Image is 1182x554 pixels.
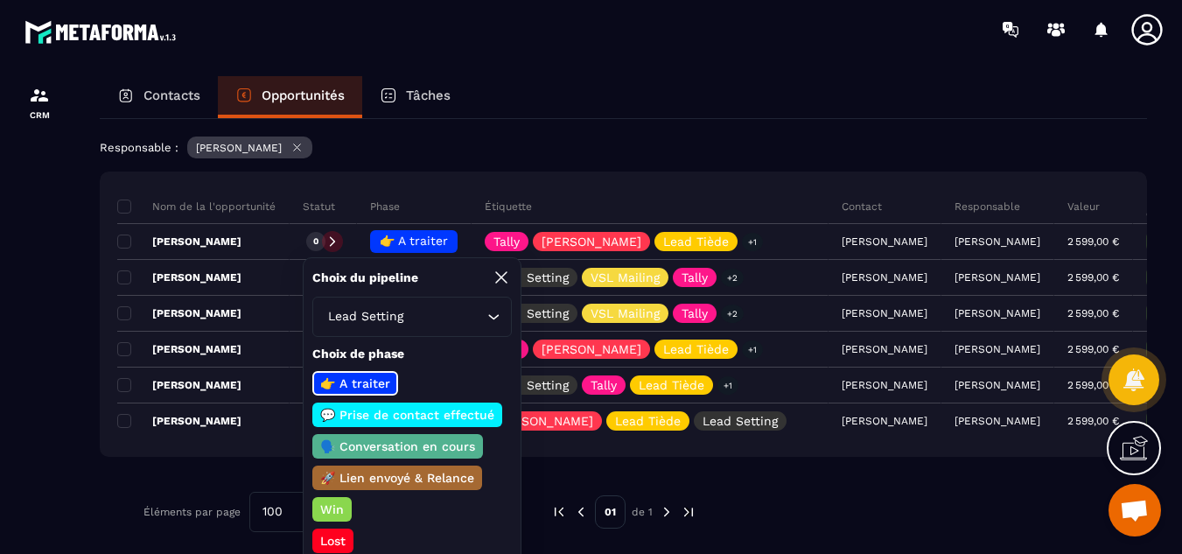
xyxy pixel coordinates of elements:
img: logo [24,16,182,48]
input: Search for option [289,502,304,522]
p: 2 599,00 € [1067,235,1119,248]
p: Éléments par page [143,506,241,518]
p: 01 [595,495,626,529]
p: 2 599,00 € [1067,415,1119,427]
p: 2 599,00 € [1067,271,1119,284]
p: Responsable [955,200,1020,214]
a: Contacts [100,76,218,118]
p: Choix du pipeline [312,270,418,286]
p: [PERSON_NAME] [493,415,593,427]
p: 2 599,00 € [1067,343,1119,355]
p: CRM [4,110,74,120]
p: [PERSON_NAME] [955,235,1040,248]
p: 💬 Prise de contact effectué [318,406,497,424]
p: [PERSON_NAME] [117,378,241,392]
p: Tally [682,307,708,319]
p: Tally [493,235,520,248]
p: de 1 [632,505,653,519]
p: Contact [842,200,882,214]
img: prev [573,504,589,520]
p: +2 [721,269,744,287]
p: 👉 A traiter [318,375,393,392]
a: formationformationCRM [4,72,74,133]
p: Statut [303,200,335,214]
img: prev [551,504,567,520]
p: Nom de la l'opportunité [117,200,276,214]
p: [PERSON_NAME] [955,307,1040,319]
p: [PERSON_NAME] [117,306,241,320]
p: Lead Tiède [663,235,729,248]
p: Phase [370,200,400,214]
a: Opportunités [218,76,362,118]
p: [PERSON_NAME] [955,271,1040,284]
span: 👉 A traiter [380,234,448,248]
p: VSL Mailing [591,271,660,284]
p: [PERSON_NAME] [117,414,241,428]
p: VSL Mailing [591,307,660,319]
p: Contacts [143,88,200,103]
p: Responsable : [100,141,178,154]
input: Search for option [407,307,483,326]
p: Lead Tiède [615,415,681,427]
p: Tally [591,379,617,391]
p: +1 [742,340,763,359]
p: 🚀 Lien envoyé & Relance [318,469,477,487]
p: [PERSON_NAME] [196,142,282,154]
p: Lead Setting [493,307,569,319]
p: Étiquette [485,200,532,214]
img: formation [29,85,50,106]
p: [PERSON_NAME] [542,235,641,248]
p: +1 [717,376,738,395]
div: Search for option [249,492,328,532]
a: Tâches [362,76,468,118]
div: Ouvrir le chat [1109,484,1161,536]
p: Lost [318,532,348,550]
div: Search for option [312,297,512,337]
p: [PERSON_NAME] [117,342,241,356]
p: Tâches [406,88,451,103]
p: Lead Tiède [663,343,729,355]
p: Win [318,501,346,518]
p: [PERSON_NAME] [117,235,241,249]
p: Choix de phase [312,346,512,362]
span: 100 [256,502,289,522]
p: 🗣️ Conversation en cours [318,438,478,455]
p: Opportunités [262,88,345,103]
p: Lead Setting [703,415,778,427]
span: Lead Setting [324,307,407,326]
p: [PERSON_NAME] [955,415,1040,427]
p: +2 [721,305,744,323]
p: Lead Setting [493,271,569,284]
p: [PERSON_NAME] [955,379,1040,391]
p: 2 599,00 € [1067,379,1119,391]
p: [PERSON_NAME] [117,270,241,284]
img: next [681,504,696,520]
p: Lead Setting [493,379,569,391]
p: 0 [313,235,318,248]
p: [PERSON_NAME] [955,343,1040,355]
p: [PERSON_NAME] [542,343,641,355]
p: +1 [742,233,763,251]
p: Lead Tiède [639,379,704,391]
p: 2 599,00 € [1067,307,1119,319]
p: Tally [682,271,708,284]
p: Valeur [1067,200,1100,214]
img: next [659,504,675,520]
